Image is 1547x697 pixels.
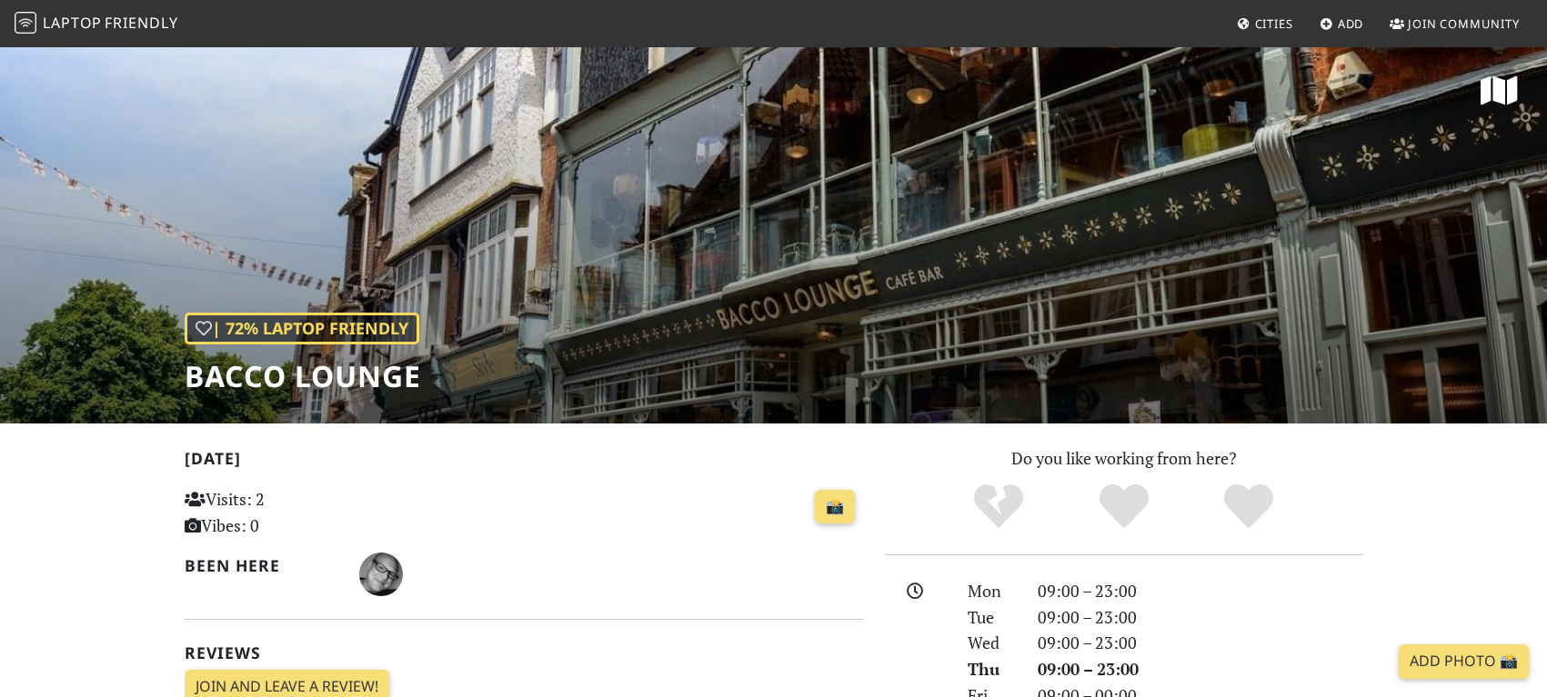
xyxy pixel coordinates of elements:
[1186,482,1311,532] div: Definitely!
[1027,578,1374,604] div: 09:00 – 23:00
[1338,15,1364,32] span: Add
[15,12,36,34] img: LaptopFriendly
[359,553,403,596] img: 993-tian.jpg
[1230,7,1301,40] a: Cities
[1255,15,1293,32] span: Cities
[185,359,421,393] h1: Bacco Lounge
[185,313,419,344] div: | 72% Laptop Friendly
[957,578,1026,604] div: Mon
[1061,482,1187,532] div: Yes
[957,656,1026,682] div: Thu
[105,13,177,33] span: Friendly
[815,490,855,524] a: 📸
[43,13,102,33] span: Laptop
[1382,7,1527,40] a: Join Community
[1312,7,1371,40] a: Add
[957,630,1026,656] div: Wed
[1027,656,1374,682] div: 09:00 – 23:00
[936,482,1061,532] div: No
[185,643,863,662] h2: Reviews
[1399,644,1529,679] a: Add Photo 📸
[185,556,338,575] h2: Been here
[1027,630,1374,656] div: 09:00 – 23:00
[885,445,1363,472] p: Do you like working from here?
[15,8,178,40] a: LaptopFriendly LaptopFriendly
[185,449,863,475] h2: [DATE]
[1408,15,1520,32] span: Join Community
[957,604,1026,631] div: Tue
[185,486,397,539] p: Visits: 2 Vibes: 0
[1027,604,1374,631] div: 09:00 – 23:00
[359,562,403,583] span: Tian Smith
